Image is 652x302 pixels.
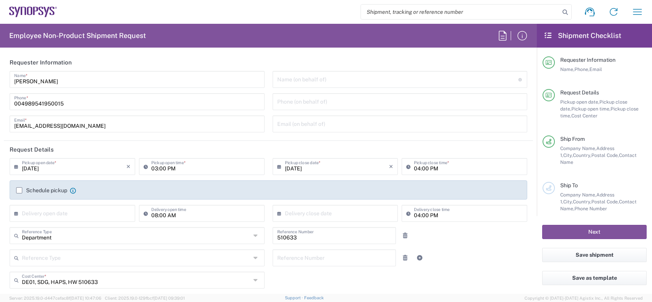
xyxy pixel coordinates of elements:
span: Server: 2025.19.0-d447cefac8f [9,296,101,300]
span: Country, [573,199,591,205]
a: Add Reference [414,252,425,263]
a: Remove Reference [400,230,410,241]
h2: Employee Non-Product Shipment Request [9,31,146,40]
span: Company Name, [560,192,596,198]
h2: Request Details [10,146,54,153]
button: Save as template [542,271,647,285]
span: Company Name, [560,145,596,151]
span: Ship From [560,136,585,142]
input: Shipment, tracking or reference number [361,5,560,19]
span: Cost Center [571,113,597,119]
span: [DATE] 09:39:01 [154,296,185,300]
span: Copyright © [DATE]-[DATE] Agistix Inc., All Rights Reserved [525,295,643,302]
span: Request Details [560,89,599,96]
span: Pickup open date, [560,99,599,105]
span: Name, [560,66,574,72]
span: Requester Information [560,57,616,63]
span: Ship To [560,182,578,188]
span: Phone Number [574,206,607,211]
a: Remove Reference [400,252,410,263]
a: Support [285,295,304,300]
button: Next [542,225,647,239]
span: City, [563,199,573,205]
span: Postal Code, [591,199,619,205]
span: Client: 2025.19.0-129fbcf [105,296,185,300]
button: Save shipment [542,248,647,262]
span: [DATE] 10:47:06 [70,296,101,300]
a: Feedback [304,295,324,300]
span: Postal Code, [591,152,619,158]
h2: Requester Information [10,59,72,66]
span: Country, [573,152,591,158]
i: × [126,160,131,173]
label: Schedule pickup [16,187,67,193]
span: Pickup open time, [571,106,611,112]
h2: Shipment Checklist [544,31,621,40]
span: Phone, [574,66,589,72]
span: City, [563,152,573,158]
span: Email [589,66,602,72]
i: × [389,160,393,173]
